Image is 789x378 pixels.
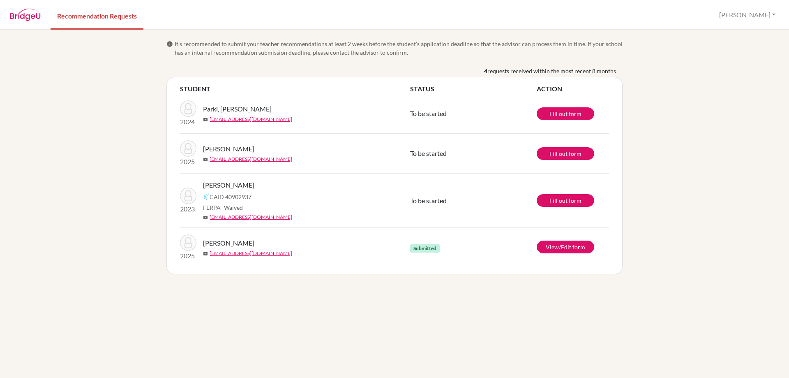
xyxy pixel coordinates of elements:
span: info [166,41,173,47]
span: CAID 40902937 [210,192,251,201]
span: [PERSON_NAME] [203,238,254,248]
a: Recommendation Requests [51,1,143,30]
span: mail [203,251,208,256]
img: Parki, Sangita [180,100,196,117]
span: requests received within the most recent 8 months [487,67,616,75]
span: mail [203,117,208,122]
p: 2025 [180,157,196,167]
th: STATUS [410,84,537,94]
span: To be started [410,109,447,117]
p: 2024 [180,117,196,127]
span: mail [203,157,208,162]
b: 4 [484,67,487,75]
span: [PERSON_NAME] [203,144,254,154]
a: Fill out form [537,147,594,160]
img: BridgeU logo [10,9,41,21]
img: Rawal, Devaki [180,188,196,204]
span: To be started [410,149,447,157]
p: 2025 [180,251,196,261]
img: Satyal, Shabdi [180,234,196,251]
button: [PERSON_NAME] [715,7,779,23]
span: FERPA [203,203,243,212]
span: [PERSON_NAME] [203,180,254,190]
a: [EMAIL_ADDRESS][DOMAIN_NAME] [210,250,292,257]
img: Bhusal, Swastik [180,140,196,157]
span: To be started [410,197,447,204]
a: [EMAIL_ADDRESS][DOMAIN_NAME] [210,116,292,123]
a: [EMAIL_ADDRESS][DOMAIN_NAME] [210,155,292,163]
th: STUDENT [180,84,410,94]
th: ACTION [537,84,609,94]
a: [EMAIL_ADDRESS][DOMAIN_NAME] [210,213,292,221]
span: Submitted [410,244,440,253]
span: mail [203,215,208,220]
img: Common App logo [203,193,210,200]
a: Fill out form [537,107,594,120]
p: 2023 [180,204,196,214]
span: Parki, [PERSON_NAME] [203,104,272,114]
span: - Waived [221,204,243,211]
a: View/Edit form [537,241,594,253]
a: Fill out form [537,194,594,207]
span: It’s recommended to submit your teacher recommendations at least 2 weeks before the student’s app... [175,39,623,57]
